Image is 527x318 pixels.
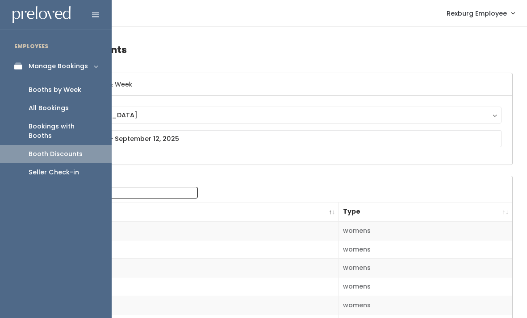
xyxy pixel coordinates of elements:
[51,187,198,198] label: Search:
[46,277,339,296] td: 4
[84,187,198,198] input: Search:
[339,221,512,240] td: womens
[46,202,339,222] th: Booth Number: activate to sort column descending
[46,37,513,62] h4: Booth Discounts
[46,221,339,240] td: 1
[339,296,512,314] td: womens
[65,110,493,120] div: [GEOGRAPHIC_DATA]
[29,122,97,140] div: Bookings with Booths
[46,259,339,277] td: 3
[438,4,523,23] a: Rexburg Employee
[46,240,339,259] td: 2
[339,259,512,277] td: womens
[29,103,69,113] div: All Bookings
[29,85,81,95] div: Booths by Week
[46,296,339,314] td: 5
[57,130,502,147] input: September 6 - September 12, 2025
[339,277,512,296] td: womens
[57,107,502,124] button: [GEOGRAPHIC_DATA]
[447,8,507,18] span: Rexburg Employee
[29,168,79,177] div: Seller Check-in
[339,240,512,259] td: womens
[339,202,512,222] th: Type: activate to sort column ascending
[29,149,83,159] div: Booth Discounts
[29,62,88,71] div: Manage Bookings
[46,73,512,96] h6: Select Location & Week
[13,6,71,24] img: preloved logo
